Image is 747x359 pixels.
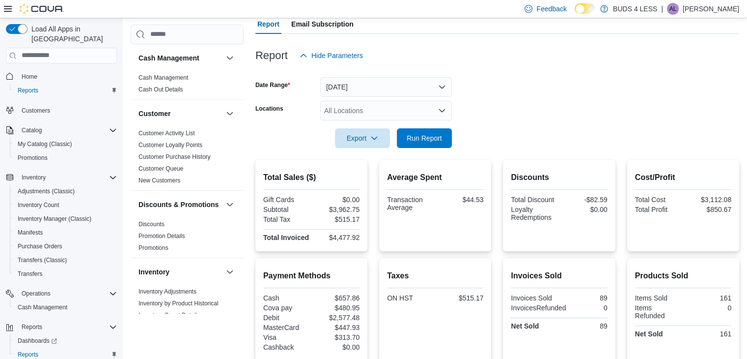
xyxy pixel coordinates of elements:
[14,240,117,252] span: Purchase Orders
[667,3,679,15] div: Amber LaRoque
[263,314,309,322] div: Debit
[18,124,46,136] button: Catalog
[18,270,42,278] span: Transfers
[561,206,608,213] div: $0.00
[18,215,91,223] span: Inventory Manager (Classic)
[138,53,199,63] h3: Cash Management
[14,268,117,280] span: Transfers
[18,124,117,136] span: Catalog
[263,270,360,282] h2: Payment Methods
[224,108,236,120] button: Customer
[683,3,739,15] p: [PERSON_NAME]
[635,304,681,320] div: Items Refunded
[22,290,51,298] span: Operations
[263,304,309,312] div: Cova pay
[18,104,117,117] span: Customers
[14,301,117,313] span: Cash Management
[255,50,288,61] h3: Report
[18,87,38,94] span: Reports
[438,107,446,115] button: Open list of options
[18,303,67,311] span: Cash Management
[511,322,539,330] strong: Net Sold
[138,53,222,63] button: Cash Management
[14,138,117,150] span: My Catalog (Classic)
[661,3,663,15] p: |
[313,343,360,351] div: $0.00
[28,24,117,44] span: Load All Apps in [GEOGRAPHIC_DATA]
[263,215,309,223] div: Total Tax
[18,140,72,148] span: My Catalog (Classic)
[2,69,121,84] button: Home
[313,234,360,241] div: $4,477.92
[635,270,731,282] h2: Products Sold
[138,300,219,307] a: Inventory by Product Historical
[14,152,52,164] a: Promotions
[138,74,188,81] a: Cash Management
[138,288,196,295] a: Inventory Adjustments
[10,151,121,165] button: Promotions
[10,226,121,239] button: Manifests
[263,324,309,331] div: MasterCard
[263,234,309,241] strong: Total Invoiced
[14,213,95,225] a: Inventory Manager (Classic)
[138,177,180,184] a: New Customers
[138,153,211,160] a: Customer Purchase History
[10,212,121,226] button: Inventory Manager (Classic)
[685,304,731,312] div: 0
[10,84,121,97] button: Reports
[2,320,121,334] button: Reports
[18,172,50,183] button: Inventory
[138,267,222,277] button: Inventory
[18,105,54,117] a: Customers
[570,304,608,312] div: 0
[561,196,608,204] div: -$82.59
[138,233,185,239] a: Promotion Details
[313,333,360,341] div: $313.70
[18,201,59,209] span: Inventory Count
[22,126,42,134] span: Catalog
[14,254,71,266] a: Transfers (Classic)
[255,105,283,113] label: Locations
[138,267,169,277] h3: Inventory
[138,109,222,119] button: Customer
[2,103,121,118] button: Customers
[263,294,309,302] div: Cash
[635,206,681,213] div: Total Profit
[561,322,608,330] div: 89
[18,288,117,299] span: Operations
[10,137,121,151] button: My Catalog (Classic)
[313,196,360,204] div: $0.00
[138,288,196,296] span: Inventory Adjustments
[296,46,367,65] button: Hide Parameters
[536,4,566,14] span: Feedback
[511,294,557,302] div: Invoices Sold
[313,294,360,302] div: $657.86
[313,304,360,312] div: $480.95
[10,198,121,212] button: Inventory Count
[22,73,37,81] span: Home
[138,165,183,172] a: Customer Queue
[437,196,483,204] div: $44.53
[263,343,309,351] div: Cashback
[10,253,121,267] button: Transfers (Classic)
[138,200,222,209] button: Discounts & Promotions
[263,196,309,204] div: Gift Cards
[131,218,244,258] div: Discounts & Promotions
[14,152,117,164] span: Promotions
[14,185,79,197] a: Adjustments (Classic)
[313,206,360,213] div: $3,962.75
[387,270,483,282] h2: Taxes
[18,172,117,183] span: Inventory
[18,288,55,299] button: Operations
[635,330,663,338] strong: Net Sold
[18,242,62,250] span: Purchase Orders
[320,77,452,97] button: [DATE]
[511,270,607,282] h2: Invoices Sold
[437,294,483,302] div: $515.17
[511,172,607,183] h2: Discounts
[2,123,121,137] button: Catalog
[10,239,121,253] button: Purchase Orders
[14,185,117,197] span: Adjustments (Classic)
[131,127,244,190] div: Customer
[138,141,202,149] span: Customer Loyalty Points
